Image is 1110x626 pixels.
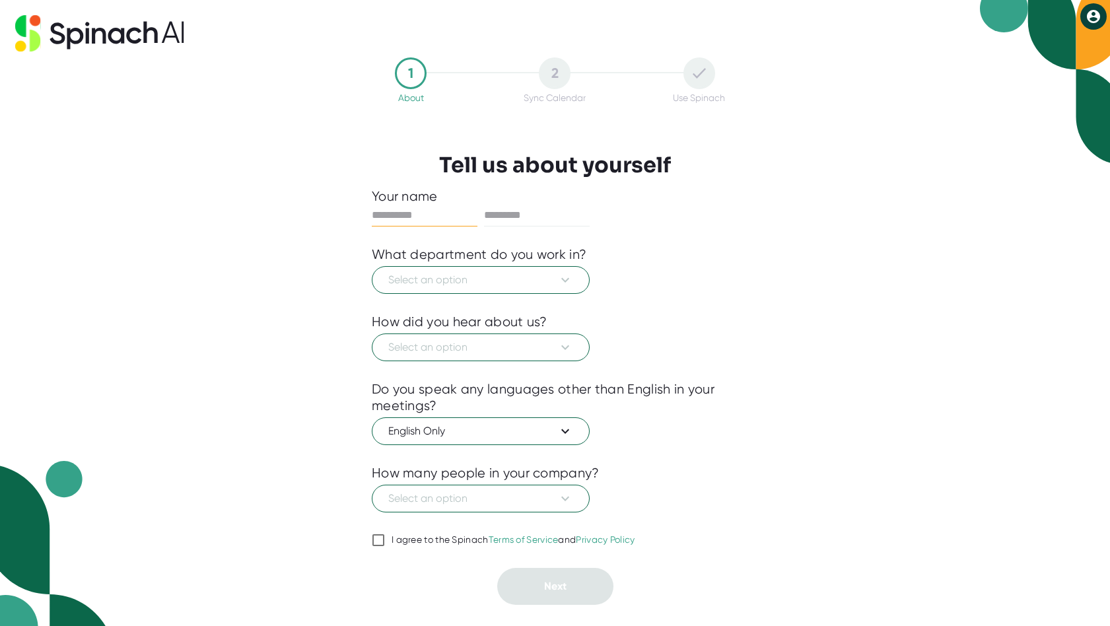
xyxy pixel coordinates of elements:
span: Select an option [388,491,573,506]
div: How did you hear about us? [372,314,547,330]
span: Select an option [388,339,573,355]
div: Do you speak any languages other than English in your meetings? [372,381,738,414]
div: I agree to the Spinach and [392,534,635,546]
div: Use Spinach [673,92,725,103]
button: Next [497,568,613,605]
a: Terms of Service [489,534,559,545]
div: 1 [395,57,427,89]
div: Sync Calendar [524,92,586,103]
button: Select an option [372,485,590,512]
div: What department do you work in? [372,246,586,263]
h3: Tell us about yourself [439,153,671,178]
div: 2 [539,57,571,89]
button: English Only [372,417,590,445]
span: Next [544,580,567,592]
span: Select an option [388,272,573,288]
div: About [398,92,424,103]
button: Select an option [372,333,590,361]
div: Your name [372,188,738,205]
a: Privacy Policy [576,534,635,545]
div: How many people in your company? [372,465,600,481]
span: English Only [388,423,573,439]
button: Select an option [372,266,590,294]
